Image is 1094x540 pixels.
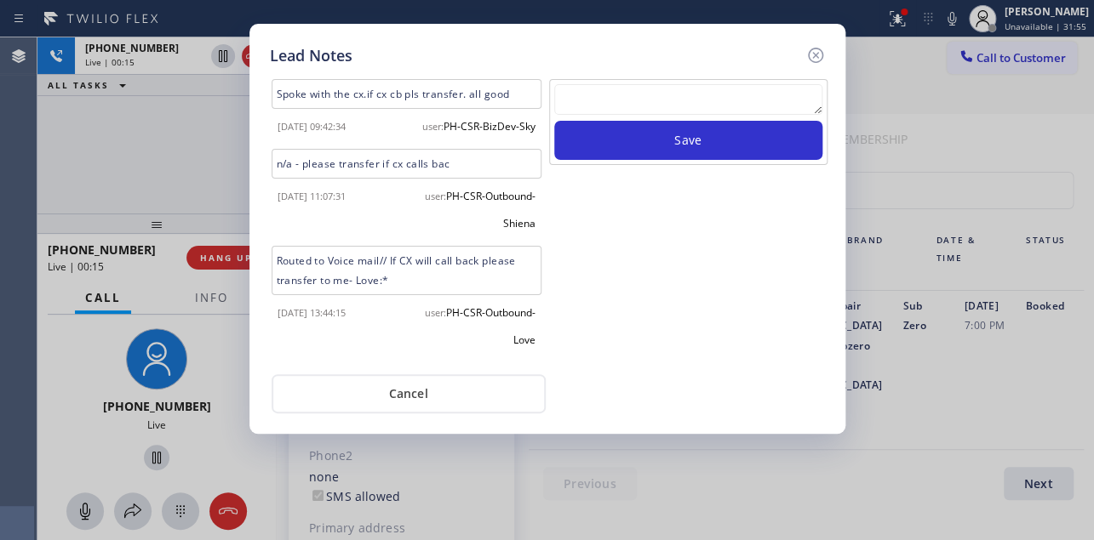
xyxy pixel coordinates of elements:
[425,190,446,202] span: user:
[554,121,822,160] button: Save
[270,44,352,67] h5: Lead Notes
[446,305,536,347] span: PH-CSR-Outbound-Love
[422,120,444,133] span: user:
[278,190,346,202] span: [DATE] 11:07:31
[425,306,446,319] span: user:
[272,374,546,413] button: Cancel
[446,189,536,230] span: PH-CSR-Outbound-Shiena
[278,306,346,319] span: [DATE] 13:44:15
[278,120,346,133] span: [DATE] 09:42:34
[272,149,541,179] div: n/a - please transfer if cx calls bac
[272,79,541,109] div: Spoke with the cx.if cx cb pls transfer. all good
[444,119,536,134] span: PH-CSR-BizDev-Sky
[272,246,541,295] div: Routed to Voice mail// If CX will call back please transfer to me- Love:*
